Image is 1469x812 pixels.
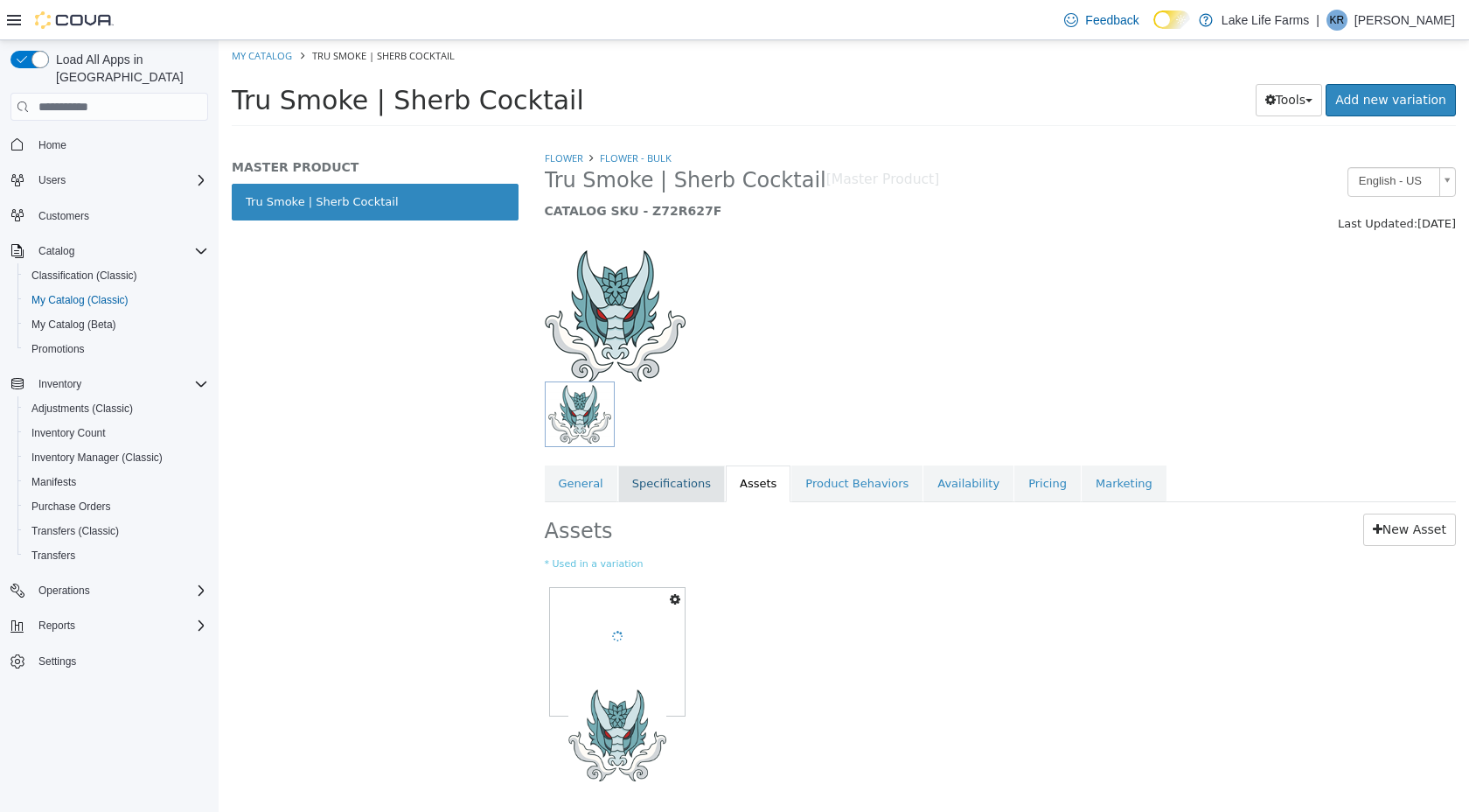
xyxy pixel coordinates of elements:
p: [PERSON_NAME] [1354,10,1455,31]
small: * Used in a variation [326,517,1238,532]
button: Inventory [31,374,88,395]
button: Manifests [17,470,215,494]
span: [DATE] [1199,177,1237,190]
button: Promotions [17,337,215,361]
span: KR [1330,10,1345,31]
button: Inventory Count [17,421,215,445]
span: Manifests [31,475,76,489]
a: Classification (Classic) [24,265,144,286]
a: Product Behaviors [573,425,704,462]
span: Inventory [38,377,81,391]
button: Adjustments (Classic) [17,396,215,421]
button: Users [31,170,73,191]
a: Manifests [24,472,83,493]
span: Catalog [38,244,74,258]
span: My Catalog (Classic) [24,290,208,311]
a: Adjustments (Classic) [24,398,140,419]
span: Users [38,173,66,187]
span: Settings [38,654,76,668]
span: Settings [31,650,208,672]
span: Home [31,133,208,155]
span: Reports [31,615,208,636]
span: Operations [31,580,208,601]
button: Catalog [31,241,81,262]
button: Reports [31,615,82,636]
button: Transfers [17,543,215,568]
a: English - US [1129,127,1237,157]
span: Adjustments (Classic) [24,398,208,419]
span: Reports [38,619,75,633]
nav: Complex example [10,124,208,719]
a: My Catalog (Beta) [24,314,123,335]
span: Inventory Count [24,423,208,444]
a: Assets [507,425,572,462]
a: Inventory Count [24,423,113,444]
span: My Catalog (Beta) [31,318,116,332]
span: Customers [31,205,208,227]
span: Inventory Manager (Classic) [31,451,163,465]
a: Transfers (Classic) [24,521,126,542]
span: Transfers [24,545,208,566]
div: Kate Rossow [1326,10,1347,31]
a: Flower - Bulk [381,111,453,124]
img: 150 [326,210,467,341]
span: Purchase Orders [24,496,208,517]
p: Lake Life Farms [1222,10,1309,31]
a: Add new variation [1107,44,1237,76]
button: Inventory Manager (Classic) [17,445,215,470]
a: Pricing [796,425,862,462]
button: Operations [3,578,215,603]
button: Home [3,131,215,157]
button: Users [3,168,215,192]
h5: MASTER PRODUCT [13,119,300,135]
span: My Catalog (Beta) [24,314,208,335]
a: Marketing [863,425,948,462]
span: Customers [38,209,89,223]
button: Inventory [3,372,215,396]
span: Home [38,138,66,152]
a: Customers [31,206,96,227]
span: Tru Smoke | Sherb Cocktail [13,45,366,75]
button: Operations [31,580,97,601]
span: Transfers (Classic) [24,521,208,542]
span: Purchase Orders [31,500,111,514]
button: Classification (Classic) [17,263,215,288]
span: English - US [1130,128,1214,155]
a: Transfers [24,545,82,566]
a: New Asset [1145,473,1237,506]
img: Cova [35,11,114,29]
span: Feedback [1085,11,1138,29]
button: My Catalog (Classic) [17,288,215,312]
span: Adjustments (Classic) [31,402,133,416]
a: Feedback [1057,3,1145,38]
span: Classification (Classic) [31,269,137,283]
span: Tru Smoke | Sherb Cocktail [326,127,608,154]
span: Load All Apps in [GEOGRAPHIC_DATA] [49,51,208,86]
a: Home [31,135,73,156]
img: tru smoke.jpg [350,649,449,741]
button: Purchase Orders [17,494,215,519]
span: Promotions [31,342,85,356]
button: Transfers (Classic) [17,519,215,543]
button: My Catalog (Beta) [17,312,215,337]
a: Tru Smoke | Sherb Cocktail [13,143,300,180]
span: Inventory Manager (Classic) [24,447,208,468]
a: General [326,425,399,462]
span: Inventory Count [31,426,106,440]
span: Transfers [31,549,75,563]
small: [Master Product] [608,133,721,147]
span: Operations [38,584,90,598]
a: My Catalog (Classic) [24,290,136,311]
a: Purchase Orders [24,496,118,517]
span: Transfers (Classic) [31,524,119,538]
span: Promotions [24,339,208,360]
button: Catalog [3,239,215,263]
span: Tru Smoke | Sherb Cocktail [94,9,236,22]
h5: CATALOG SKU - Z72R627F [326,163,1003,178]
span: Users [31,170,208,191]
h2: Assets [326,473,687,506]
button: Settings [3,648,215,674]
a: Settings [31,651,83,672]
a: Availability [705,425,795,462]
button: Customers [3,203,215,228]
